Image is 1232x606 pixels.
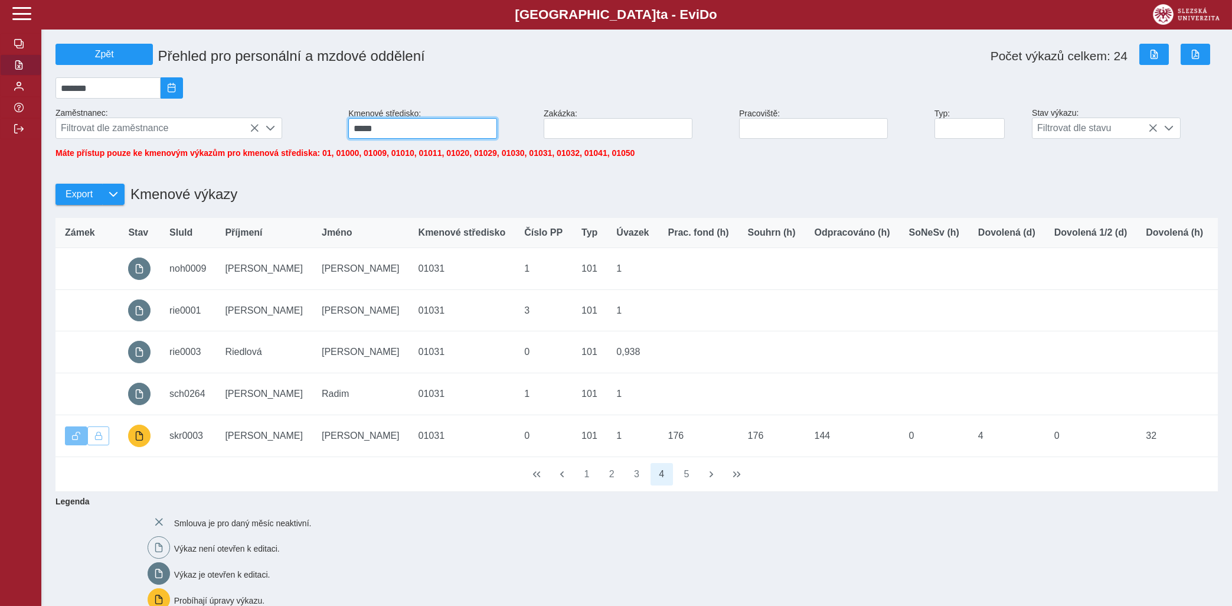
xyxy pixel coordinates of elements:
[607,331,658,373] td: 0,938
[581,227,597,238] span: Typ
[607,415,658,457] td: 1
[128,299,151,322] button: prázdný
[215,373,312,415] td: [PERSON_NAME]
[1136,415,1213,457] td: 32
[539,104,734,144] div: Zakázka:
[659,415,738,457] td: 176
[1181,44,1210,65] button: Export do PDF
[969,415,1045,457] td: 4
[409,331,515,373] td: 01031
[1045,415,1137,457] td: 0
[524,227,563,238] span: Číslo PP
[344,104,539,144] div: Kmenové středisko:
[515,373,572,415] td: 1
[65,426,87,445] button: Výkaz je odemčen.
[65,227,95,238] span: Zámek
[1146,227,1203,238] span: Dovolená (h)
[125,180,237,208] h1: Kmenové výkazy
[734,104,930,144] div: Pracoviště:
[51,492,1213,511] b: Legenda
[576,463,598,486] button: 1
[128,383,151,405] button: prázdný
[312,248,409,290] td: [PERSON_NAME]
[128,425,151,447] button: probíhají úpravy
[312,415,409,457] td: [PERSON_NAME]
[515,248,572,290] td: 1
[409,289,515,331] td: 01031
[1153,4,1220,25] img: logo_web_su.png
[805,415,900,457] td: 144
[160,331,215,373] td: rie0003
[169,227,192,238] span: SluId
[930,104,1027,144] div: Typ:
[607,289,658,331] td: 1
[572,331,607,373] td: 101
[700,7,709,22] span: D
[161,77,183,99] button: 2025/09
[225,227,262,238] span: Příjmení
[572,289,607,331] td: 101
[160,373,215,415] td: sch0264
[626,463,648,486] button: 3
[55,44,153,65] button: Zpět
[55,148,635,158] span: Máte přístup pouze ke kmenovým výkazům pro kmenová střediska: 01, 01000, 01009, 01010, 01011, 010...
[174,544,280,553] span: Výkaz není otevřen k editaci.
[153,43,739,69] h1: Přehled pro personální a mzdové oddělení
[409,415,515,457] td: 01031
[748,227,796,238] span: Souhrn (h)
[66,189,93,200] span: Export
[815,227,890,238] span: Odpracováno (h)
[55,184,102,205] button: Export
[215,415,312,457] td: [PERSON_NAME]
[600,463,623,486] button: 2
[607,373,658,415] td: 1
[709,7,717,22] span: o
[607,248,658,290] td: 1
[515,415,572,457] td: 0
[409,373,515,415] td: 01031
[215,331,312,373] td: Riedlová
[1032,118,1158,138] span: Filtrovat dle stavu
[160,415,215,457] td: skr0003
[978,227,1035,238] span: Dovolená (d)
[215,248,312,290] td: [PERSON_NAME]
[160,248,215,290] td: noh0009
[87,426,110,445] button: Uzamknout lze pouze výkaz, který je podepsán a schválen.
[616,227,649,238] span: Úvazek
[312,331,409,373] td: [PERSON_NAME]
[322,227,352,238] span: Jméno
[515,331,572,373] td: 0
[56,118,259,138] span: Filtrovat dle zaměstnance
[1054,227,1128,238] span: Dovolená 1/2 (d)
[1139,44,1169,65] button: Export do Excelu
[174,518,312,527] span: Smlouva je pro daný měsíc neaktivní.
[668,227,729,238] span: Prac. fond (h)
[35,7,1197,22] b: [GEOGRAPHIC_DATA] a - Evi
[651,463,673,486] button: 4
[1027,103,1223,144] div: Stav výkazu:
[128,258,151,280] button: prázdný
[656,7,660,22] span: t
[174,595,264,605] span: Probíhají úpravy výkazu.
[572,415,607,457] td: 101
[515,289,572,331] td: 3
[900,415,969,457] td: 0
[312,289,409,331] td: [PERSON_NAME]
[51,103,344,144] div: Zaměstnanec:
[572,373,607,415] td: 101
[738,415,805,457] td: 176
[572,248,607,290] td: 101
[909,227,959,238] span: SoNeSv (h)
[419,227,506,238] span: Kmenové středisko
[61,49,148,60] span: Zpět
[409,248,515,290] td: 01031
[312,373,409,415] td: Radim
[991,49,1128,63] span: Počet výkazů celkem: 24
[215,289,312,331] td: [PERSON_NAME]
[128,341,151,363] button: prázdný
[675,463,698,486] button: 5
[128,227,148,238] span: Stav
[160,289,215,331] td: rie0001
[174,570,270,579] span: Výkaz je otevřen k editaci.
